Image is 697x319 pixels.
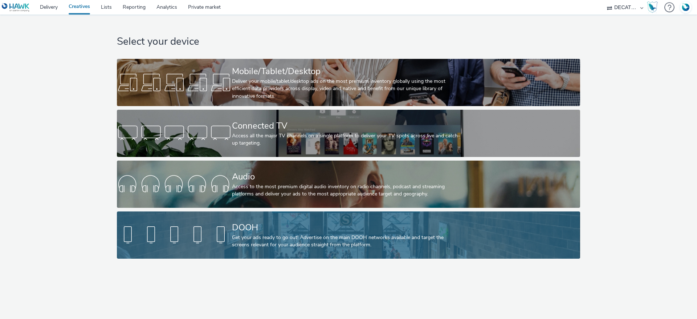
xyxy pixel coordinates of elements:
[232,221,462,234] div: DOOH
[117,35,580,49] h1: Select your device
[117,59,580,106] a: Mobile/Tablet/DesktopDeliver your mobile/tablet/desktop ads on the most premium inventory globall...
[232,65,462,78] div: Mobile/Tablet/Desktop
[117,211,580,259] a: DOOHGet your ads ready to go out! Advertise on the main DOOH networks available and target the sc...
[232,234,462,249] div: Get your ads ready to go out! Advertise on the main DOOH networks available and target the screen...
[232,78,462,100] div: Deliver your mobile/tablet/desktop ads on the most premium inventory globally using the most effi...
[117,161,580,208] a: AudioAccess to the most premium digital audio inventory on radio channels, podcast and streaming ...
[232,170,462,183] div: Audio
[117,110,580,157] a: Connected TVAccess all the major TV channels on a single platform to deliver your TV spots across...
[680,2,691,13] img: Account FR
[232,183,462,198] div: Access to the most premium digital audio inventory on radio channels, podcast and streaming platf...
[232,120,462,132] div: Connected TV
[647,1,661,13] a: Hawk Academy
[232,132,462,147] div: Access all the major TV channels on a single platform to deliver your TV spots across live and ca...
[2,3,30,12] img: undefined Logo
[647,1,658,13] img: Hawk Academy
